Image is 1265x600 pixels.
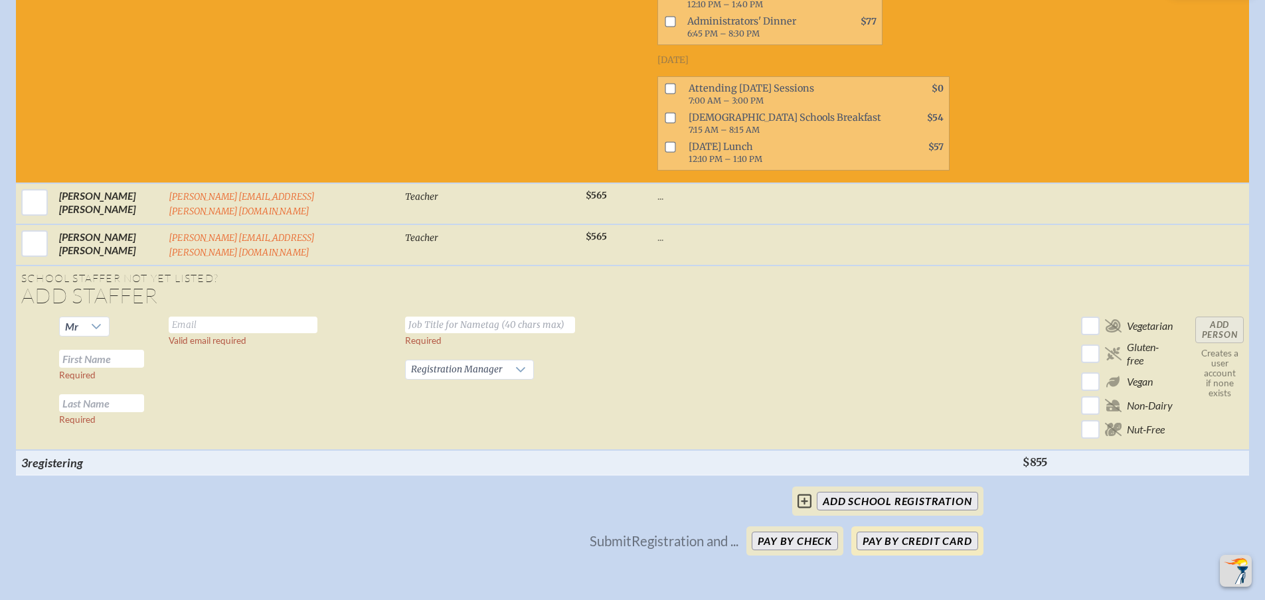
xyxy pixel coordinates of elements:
th: 3 [16,450,163,475]
img: To the top [1223,558,1249,584]
input: Last Name [59,394,144,412]
label: Required [59,370,96,380]
label: Valid email required [169,335,246,346]
button: Scroll Top [1220,555,1252,587]
span: registering [28,455,83,470]
th: $855 [1017,450,1076,475]
span: $0 [932,83,944,94]
span: 7:00 AM – 3:00 PM [689,96,764,106]
button: Pay by Credit Card [857,532,977,550]
label: Required [405,335,442,346]
p: Creates a user account if none exists [1195,348,1244,398]
span: Vegan [1127,375,1153,388]
label: Required [59,414,96,425]
span: 7:15 AM – 8:15 AM [689,125,760,135]
span: 6:45 PM – 8:30 PM [687,29,760,38]
p: ... [657,230,1012,244]
span: Registration Manager [406,360,508,379]
a: [PERSON_NAME][EMAIL_ADDRESS][PERSON_NAME][DOMAIN_NAME] [169,191,315,217]
span: $54 [927,112,944,123]
input: First Name [59,350,144,368]
span: $565 [586,190,607,201]
td: [PERSON_NAME] [PERSON_NAME] [54,224,163,265]
span: [DATE] [657,54,689,66]
td: [PERSON_NAME] [PERSON_NAME] [54,183,163,224]
span: 12:10 PM – 1:10 PM [689,154,762,164]
a: [PERSON_NAME][EMAIL_ADDRESS][PERSON_NAME][DOMAIN_NAME] [169,232,315,258]
span: Nut-Free [1127,423,1165,436]
input: add School Registration [817,492,977,510]
button: Pay by Check [752,532,838,550]
span: $565 [586,231,607,242]
span: Mr [65,320,78,333]
p: ... [657,189,1012,202]
span: Non-Dairy [1127,399,1173,412]
span: [DATE] Lunch [683,138,890,167]
input: Job Title for Nametag (40 chars max) [405,317,575,333]
span: Vegetarian [1127,319,1173,333]
span: Gluten-free [1127,340,1175,367]
span: Attending [DATE] Sessions [683,80,890,109]
span: Administrators' Dinner [682,13,823,42]
p: Submit Registration and ... [590,534,738,548]
span: Teacher [405,232,438,244]
span: Mr [60,317,84,336]
span: [DEMOGRAPHIC_DATA] Schools Breakfast [683,109,890,138]
span: $57 [928,141,944,153]
span: $77 [861,16,877,27]
input: Email [169,317,317,333]
span: Teacher [405,191,438,202]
